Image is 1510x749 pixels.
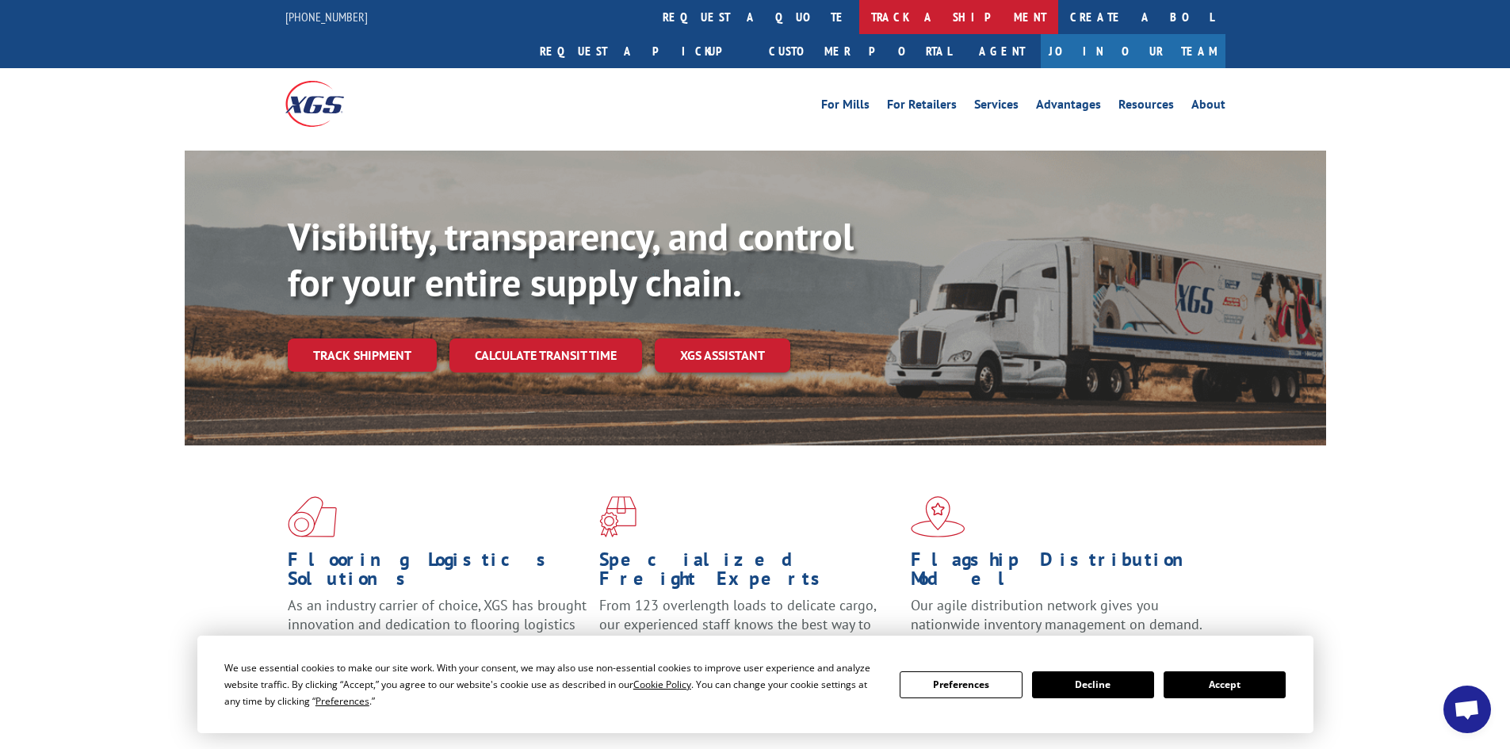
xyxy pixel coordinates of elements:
[963,34,1041,68] a: Agent
[655,338,790,373] a: XGS ASSISTANT
[1036,98,1101,116] a: Advantages
[887,98,957,116] a: For Retailers
[315,694,369,708] span: Preferences
[900,671,1022,698] button: Preferences
[633,678,691,691] span: Cookie Policy
[288,496,337,537] img: xgs-icon-total-supply-chain-intelligence-red
[1118,98,1174,116] a: Resources
[1032,671,1154,698] button: Decline
[1443,686,1491,733] div: Open chat
[285,9,368,25] a: [PHONE_NUMBER]
[288,596,587,652] span: As an industry carrier of choice, XGS has brought innovation and dedication to flooring logistics...
[911,596,1202,633] span: Our agile distribution network gives you nationwide inventory management on demand.
[288,338,437,372] a: Track shipment
[757,34,963,68] a: Customer Portal
[974,98,1019,116] a: Services
[1164,671,1286,698] button: Accept
[911,550,1210,596] h1: Flagship Distribution Model
[449,338,642,373] a: Calculate transit time
[911,496,965,537] img: xgs-icon-flagship-distribution-model-red
[528,34,757,68] a: Request a pickup
[288,550,587,596] h1: Flooring Logistics Solutions
[599,550,899,596] h1: Specialized Freight Experts
[599,496,636,537] img: xgs-icon-focused-on-flooring-red
[197,636,1313,733] div: Cookie Consent Prompt
[599,596,899,667] p: From 123 overlength loads to delicate cargo, our experienced staff knows the best way to move you...
[288,212,854,307] b: Visibility, transparency, and control for your entire supply chain.
[1041,34,1225,68] a: Join Our Team
[1191,98,1225,116] a: About
[821,98,870,116] a: For Mills
[224,659,881,709] div: We use essential cookies to make our site work. With your consent, we may also use non-essential ...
